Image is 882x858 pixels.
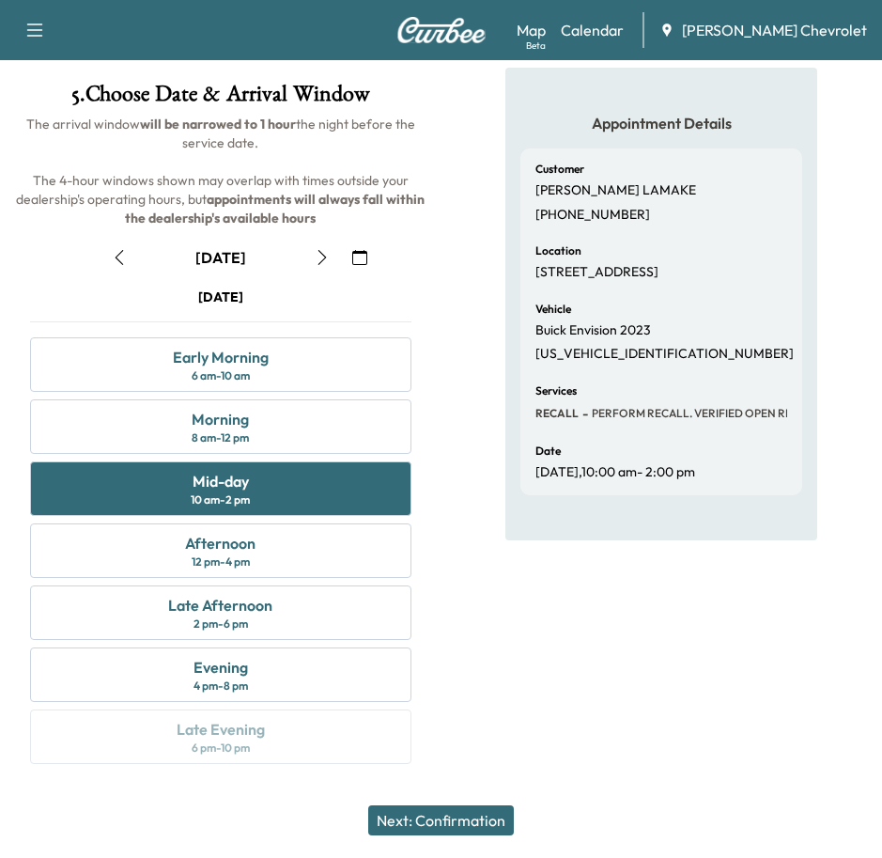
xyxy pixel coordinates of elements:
div: Mid-day [193,470,249,492]
span: - [579,404,588,423]
div: 4 pm - 8 pm [193,679,248,694]
h6: Vehicle [535,304,571,315]
h5: Appointment Details [520,113,802,133]
div: Late Afternoon [168,594,272,616]
span: The arrival window the night before the service date. The 4-hour windows shown may overlap with t... [16,116,427,226]
p: [STREET_ADDRESS] [535,264,658,281]
h6: Date [535,445,561,457]
h1: 5 . Choose Date & Arrival Window [15,83,426,115]
span: RECALL [535,406,579,421]
div: 6 am - 10 am [192,368,250,383]
div: Evening [193,656,248,679]
a: Calendar [561,19,624,41]
div: Morning [192,408,249,430]
p: [PERSON_NAME] LAMAKE [535,182,696,199]
h6: Location [535,245,581,257]
img: Curbee Logo [396,17,487,43]
p: Buick Envision 2023 [535,322,651,339]
div: Early Morning [173,346,269,368]
p: [DATE] , 10:00 am - 2:00 pm [535,464,695,481]
div: Afternoon [185,532,255,554]
div: 12 pm - 4 pm [192,554,250,569]
h6: Services [535,385,577,397]
div: [DATE] [195,247,246,268]
div: 10 am - 2 pm [191,492,250,507]
b: appointments will always fall within the dealership's available hours [125,191,427,226]
p: [US_VEHICLE_IDENTIFICATION_NUMBER] [535,346,794,363]
span: PERFORM RECALL. VERIFIED OPEN RECALL: [588,406,823,421]
button: Next: Confirmation [368,805,514,835]
div: 2 pm - 6 pm [193,616,248,632]
b: will be narrowed to 1 hour [140,116,296,133]
p: [PHONE_NUMBER] [535,207,650,224]
span: [PERSON_NAME] Chevrolet [682,19,867,41]
h6: Customer [535,164,584,175]
div: [DATE] [198,288,243,306]
a: MapBeta [517,19,546,41]
div: 8 am - 12 pm [192,430,249,445]
div: Beta [526,39,546,53]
